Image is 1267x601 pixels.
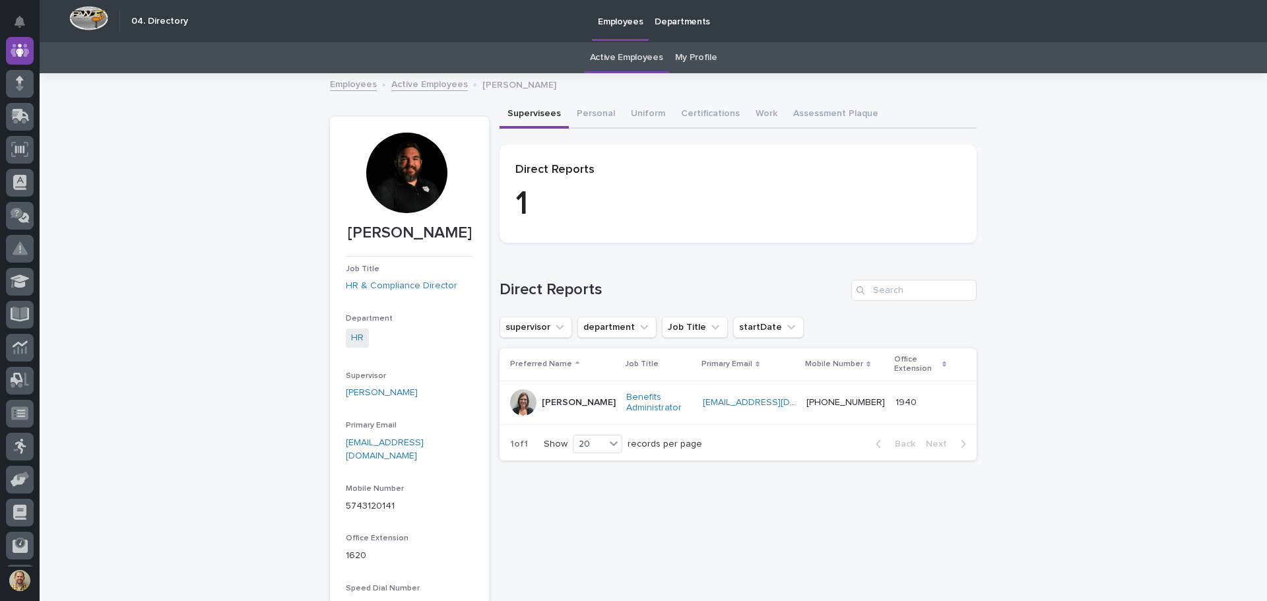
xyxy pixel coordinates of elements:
h1: Direct Reports [500,280,846,300]
p: Mobile Number [805,357,863,371]
span: Primary Email [346,422,397,429]
a: HR & Compliance Director [346,279,457,293]
button: Work [748,101,785,129]
a: Benefits Administrator [626,392,692,414]
a: My Profile [675,42,717,73]
button: Notifications [6,8,34,36]
a: [EMAIL_ADDRESS][DOMAIN_NAME] [346,438,424,461]
p: Job Title [625,357,659,371]
button: users-avatar [6,567,34,594]
button: supervisor [500,317,572,338]
p: [PERSON_NAME] [542,397,616,408]
a: Active Employees [590,42,663,73]
button: Uniform [623,101,673,129]
div: Notifications [16,16,34,37]
button: Assessment Plaque [785,101,886,129]
button: startDate [733,317,804,338]
input: Search [851,280,977,301]
p: Show [544,439,568,450]
span: Job Title [346,265,379,273]
button: Supervisees [500,101,569,129]
span: Mobile Number [346,485,404,493]
p: [PERSON_NAME] [346,224,473,243]
a: HR [351,331,364,345]
a: Active Employees [391,76,468,91]
span: Office Extension [346,534,408,542]
p: records per page [628,439,702,450]
p: 1940 [895,395,919,408]
tr: [PERSON_NAME]Benefits Administrator [EMAIL_ADDRESS][DOMAIN_NAME] [PHONE_NUMBER]19401940 [500,381,977,425]
button: Personal [569,101,623,129]
button: Job Title [662,317,728,338]
span: Department [346,315,393,323]
span: Speed Dial Number [346,585,420,592]
p: [PERSON_NAME] [482,77,556,91]
h2: 04. Directory [131,16,188,27]
button: Next [921,438,977,450]
button: Certifications [673,101,748,129]
a: 5743120141 [346,501,395,511]
span: Next [926,439,955,449]
button: department [577,317,657,338]
a: [PHONE_NUMBER] [806,398,885,407]
a: [EMAIL_ADDRESS][DOMAIN_NAME] [703,398,852,407]
p: Primary Email [701,357,752,371]
p: 1620 [346,549,473,563]
p: Preferred Name [510,357,572,371]
p: 1 [515,185,961,224]
img: Workspace Logo [69,6,108,30]
p: 1 of 1 [500,428,538,460]
span: Back [887,439,915,449]
button: Back [865,438,921,450]
a: Employees [330,76,377,91]
p: Direct Reports [515,163,961,177]
p: Office Extension [894,352,939,377]
a: [PERSON_NAME] [346,386,418,400]
span: Supervisor [346,372,386,380]
div: 20 [573,437,605,451]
